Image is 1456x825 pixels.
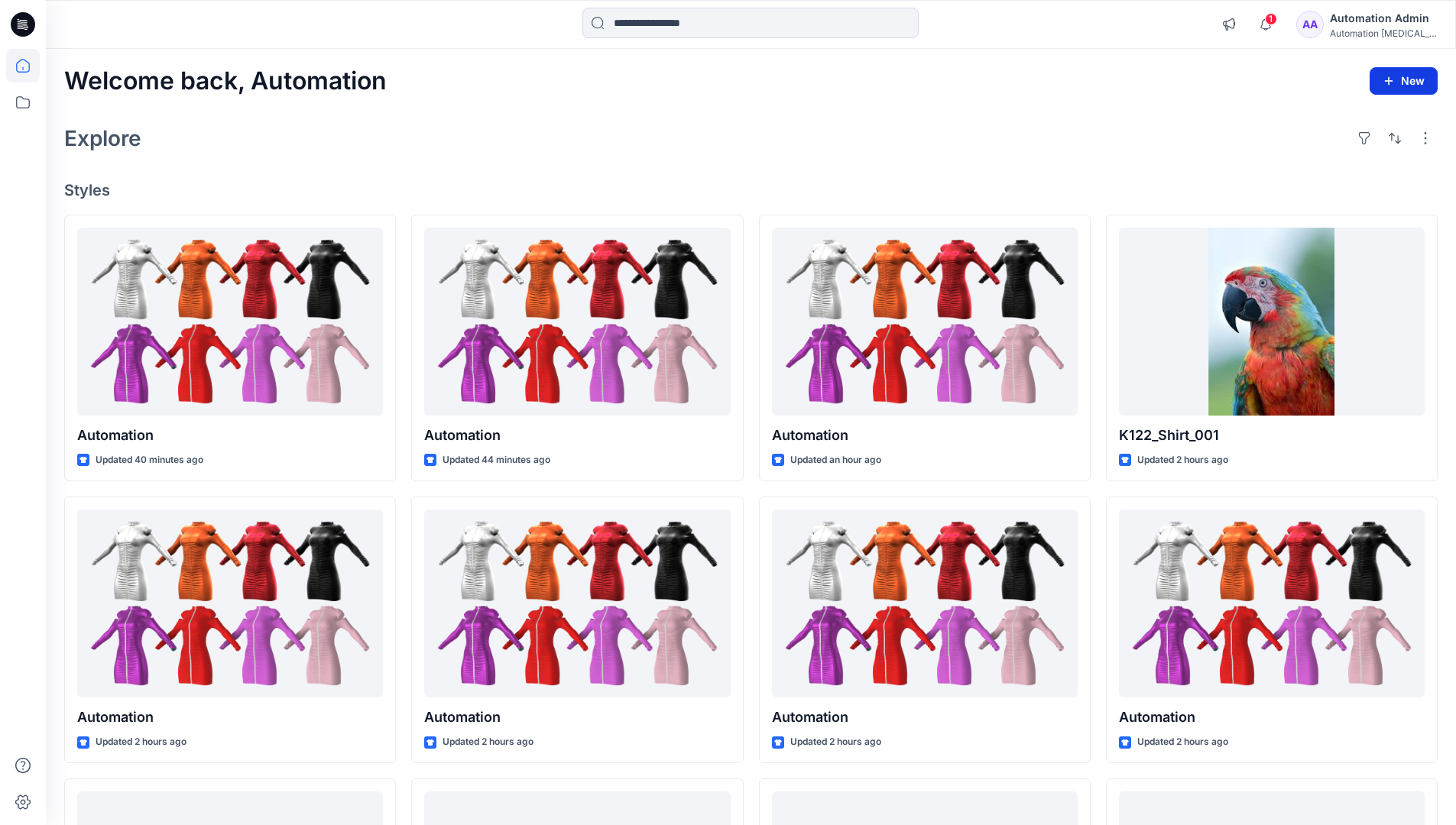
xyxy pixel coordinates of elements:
[64,181,1438,199] h4: Styles
[772,510,1078,698] a: Automation
[1330,9,1437,27] div: Automation Admin
[1119,510,1425,698] a: Automation
[443,452,550,468] p: Updated 44 minutes ago
[424,707,730,728] p: Automation
[772,707,1078,728] p: Automation
[772,228,1078,416] a: Automation
[1119,707,1425,728] p: Automation
[1330,27,1437,39] div: Automation [MEDICAL_DATA]...
[77,425,383,446] p: Automation
[424,425,730,446] p: Automation
[1296,11,1324,38] div: AA
[1137,734,1228,750] p: Updated 2 hours ago
[424,510,730,698] a: Automation
[96,452,203,468] p: Updated 40 minutes ago
[77,707,383,728] p: Automation
[424,228,730,416] a: Automation
[1265,13,1277,25] span: 1
[77,228,383,416] a: Automation
[96,734,186,750] p: Updated 2 hours ago
[772,425,1078,446] p: Automation
[1119,425,1425,446] p: K122_Shirt_001
[1119,228,1425,416] a: K122_Shirt_001
[443,734,533,750] p: Updated 2 hours ago
[64,67,387,95] h2: Welcome back, Automation
[1370,67,1438,95] button: New
[1137,452,1228,468] p: Updated 2 hours ago
[64,126,141,150] h2: Explore
[77,510,383,698] a: Automation
[790,734,881,750] p: Updated 2 hours ago
[790,452,881,468] p: Updated an hour ago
